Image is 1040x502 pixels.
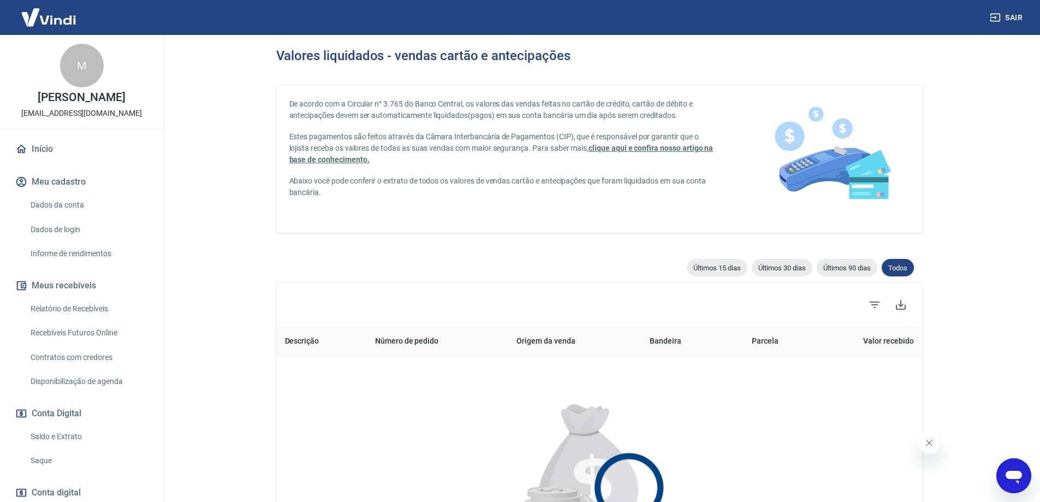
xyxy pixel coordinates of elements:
iframe: Botão para abrir a janela de mensagens [996,458,1031,493]
div: Todos [882,259,914,276]
div: Últimos 90 dias [817,259,877,276]
img: card-liquidations.916113cab14af1f97834.png [758,85,905,233]
span: Conta digital [32,485,81,500]
a: Início [13,137,150,161]
p: Abaixo você pode conferir o extrato de todos os valores de vendas cartão e antecipações que foram... [289,175,716,198]
a: Contratos com credores [26,346,150,369]
a: Dados de login [26,218,150,241]
span: Olá! Precisa de ajuda? [7,8,92,16]
div: Últimos 30 dias [752,259,812,276]
div: M [60,44,104,87]
img: Vindi [13,1,84,34]
span: Últimos 30 dias [752,264,812,272]
a: Saldo e Extrato [26,426,150,448]
th: Origem da venda [508,327,641,356]
span: Filtros [861,292,888,318]
button: Conta Digital [13,401,150,426]
p: De acordo com a Circular n° 3.765 do Banco Central, os valores das vendas feitas no cartão de cré... [289,98,716,121]
span: Últimos 90 dias [817,264,877,272]
h3: Valores liquidados - vendas cartão e antecipações [276,48,570,63]
th: Bandeira [641,327,727,356]
span: Todos [882,264,914,272]
p: Estes pagamentos são feitos através da Câmara Interbancária de Pagamentos (CIP), que é responsáve... [289,131,716,166]
button: Meu cadastro [13,170,150,194]
a: Informe de rendimentos [26,243,150,265]
p: [PERSON_NAME] [38,92,125,103]
span: Últimos 15 dias [687,264,747,272]
button: Meus recebíveis [13,274,150,298]
a: Disponibilização de agenda [26,370,150,393]
button: Sair [988,8,1027,28]
p: [EMAIL_ADDRESS][DOMAIN_NAME] [21,108,142,119]
th: Número de pedido [366,327,508,356]
a: Recebíveis Futuros Online [26,322,150,344]
th: Parcela [727,327,804,356]
button: Baixar listagem [888,292,914,318]
iframe: Fechar mensagem [918,432,940,454]
a: Dados da conta [26,194,150,216]
div: Últimos 15 dias [687,259,747,276]
a: Relatório de Recebíveis [26,298,150,320]
a: Saque [26,450,150,472]
th: Valor recebido [804,327,923,356]
th: Descrição [276,327,366,356]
